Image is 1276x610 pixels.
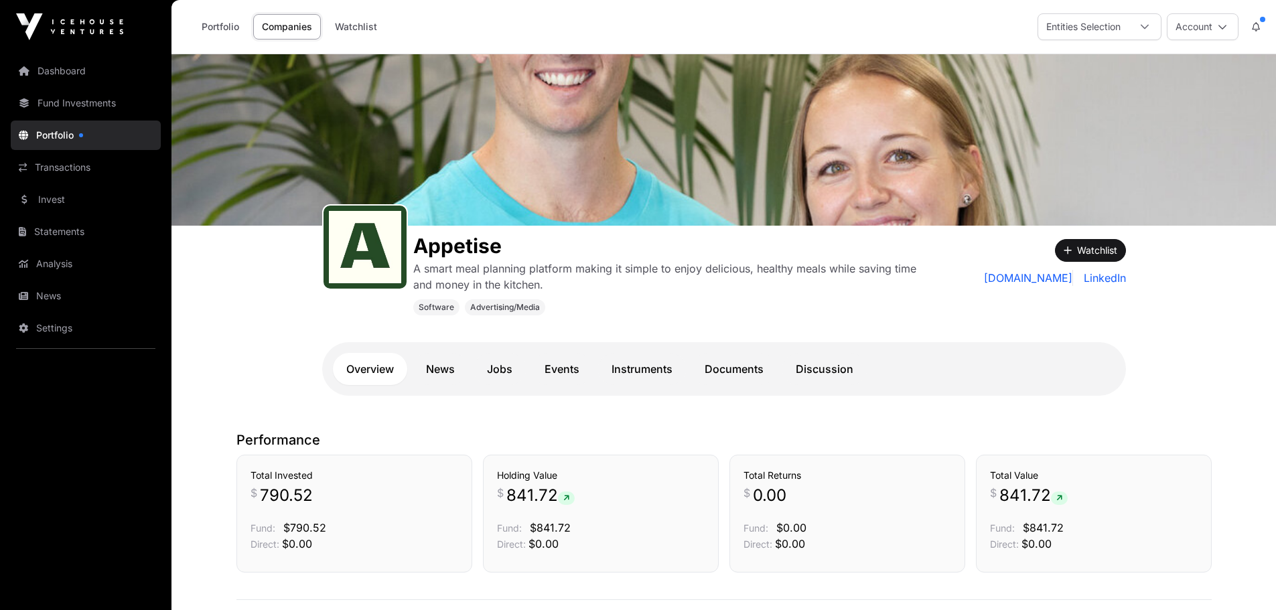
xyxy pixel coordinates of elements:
span: Fund: [497,522,522,534]
span: $ [743,485,750,501]
span: 0.00 [753,485,786,506]
a: Dashboard [11,56,161,86]
a: Portfolio [193,14,248,40]
a: Transactions [11,153,161,182]
button: Watchlist [1055,239,1126,262]
span: Direct: [743,538,772,550]
span: 841.72 [506,485,575,506]
h3: Total Returns [743,469,951,482]
span: Fund: [743,522,768,534]
img: menuaid_logo.jpeg [329,211,401,283]
img: Icehouse Ventures Logo [16,13,123,40]
span: Advertising/Media [470,302,540,313]
a: Watchlist [326,14,386,40]
iframe: Chat Widget [1209,546,1276,610]
a: Documents [691,353,777,385]
a: Companies [253,14,321,40]
h3: Total Invested [251,469,458,482]
span: $841.72 [530,521,571,534]
span: $0.00 [776,521,806,534]
span: Fund: [990,522,1015,534]
span: $0.00 [282,537,312,550]
span: $841.72 [1023,521,1064,534]
span: $790.52 [283,521,326,534]
span: $ [251,485,257,501]
span: $0.00 [1021,537,1052,550]
span: Software [419,302,454,313]
a: Events [531,353,593,385]
a: Invest [11,185,161,214]
a: Instruments [598,353,686,385]
img: Appetise [171,54,1276,226]
p: Performance [236,431,1212,449]
a: Overview [333,353,407,385]
button: Account [1167,13,1238,40]
h1: Appetise [413,234,925,258]
h3: Total Value [990,469,1198,482]
div: Entities Selection [1038,14,1129,40]
span: Direct: [497,538,526,550]
a: Analysis [11,249,161,279]
span: 790.52 [260,485,313,506]
p: A smart meal planning platform making it simple to enjoy delicious, healthy meals while saving ti... [413,260,925,293]
a: Settings [11,313,161,343]
a: News [11,281,161,311]
span: 841.72 [999,485,1068,506]
span: Fund: [251,522,275,534]
a: Statements [11,217,161,246]
span: $ [990,485,997,501]
a: Fund Investments [11,88,161,118]
span: $0.00 [775,537,805,550]
a: Jobs [474,353,526,385]
a: News [413,353,468,385]
a: LinkedIn [1078,270,1126,286]
span: Direct: [990,538,1019,550]
span: $0.00 [528,537,559,550]
span: Direct: [251,538,279,550]
a: Portfolio [11,121,161,150]
h3: Holding Value [497,469,705,482]
span: $ [497,485,504,501]
nav: Tabs [333,353,1115,385]
a: Discussion [782,353,867,385]
a: [DOMAIN_NAME] [984,270,1073,286]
